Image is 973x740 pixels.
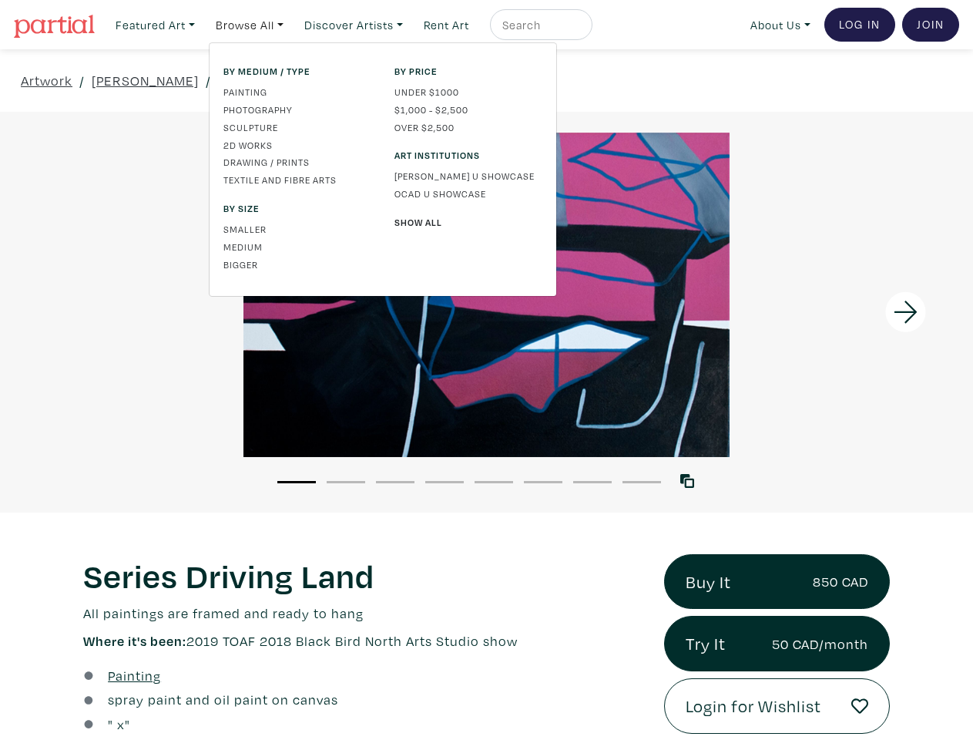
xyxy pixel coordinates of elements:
[223,222,371,236] a: Smaller
[83,631,641,651] p: 2019 TOAF 2018 Black Bird North Arts Studio show
[376,481,414,483] button: 3 of 8
[83,632,186,650] span: Where it's been:
[108,665,161,686] a: Painting
[394,169,542,183] a: [PERSON_NAME] U Showcase
[223,257,371,271] a: Bigger
[223,201,371,215] span: By size
[743,9,817,41] a: About Us
[297,9,410,41] a: Discover Artists
[425,481,464,483] button: 4 of 8
[524,481,562,483] button: 6 of 8
[92,70,199,91] a: [PERSON_NAME]
[824,8,895,42] a: Log In
[394,103,542,116] a: $1,000 - $2,500
[573,481,612,483] button: 7 of 8
[813,571,868,592] small: 850 CAD
[686,693,821,719] span: Login for Wishlist
[21,70,72,91] a: Artwork
[223,155,371,169] a: Drawing / Prints
[327,481,365,483] button: 2 of 8
[108,689,338,710] a: spray paint and oil paint on canvas
[83,603,641,624] p: All paintings are framed and ready to hang
[79,70,85,91] span: /
[664,554,890,610] a: Buy It850 CAD
[109,9,202,41] a: Featured Art
[902,8,959,42] a: Join
[394,85,542,99] a: Under $1000
[501,15,578,35] input: Search
[108,714,130,735] div: " x "
[223,64,371,78] span: By medium / type
[108,667,161,684] u: Painting
[209,42,557,297] div: Featured Art
[223,138,371,152] a: 2D works
[394,148,542,162] span: Art Institutions
[223,173,371,187] a: Textile and Fibre Arts
[223,85,371,99] a: Painting
[475,481,513,483] button: 5 of 8
[664,616,890,671] a: Try It50 CAD/month
[394,215,542,229] a: Show All
[209,9,290,41] a: Browse All
[394,64,542,78] span: By price
[394,120,542,134] a: Over $2,500
[664,678,890,734] a: Login for Wishlist
[83,554,641,596] h1: Series Driving Land
[223,120,371,134] a: Sculpture
[394,187,542,200] a: OCAD U Showcase
[772,634,868,654] small: 50 CAD/month
[223,103,371,116] a: Photography
[277,481,316,483] button: 1 of 8
[206,70,211,91] span: /
[417,9,476,41] a: Rent Art
[622,481,661,483] button: 8 of 8
[223,240,371,254] a: Medium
